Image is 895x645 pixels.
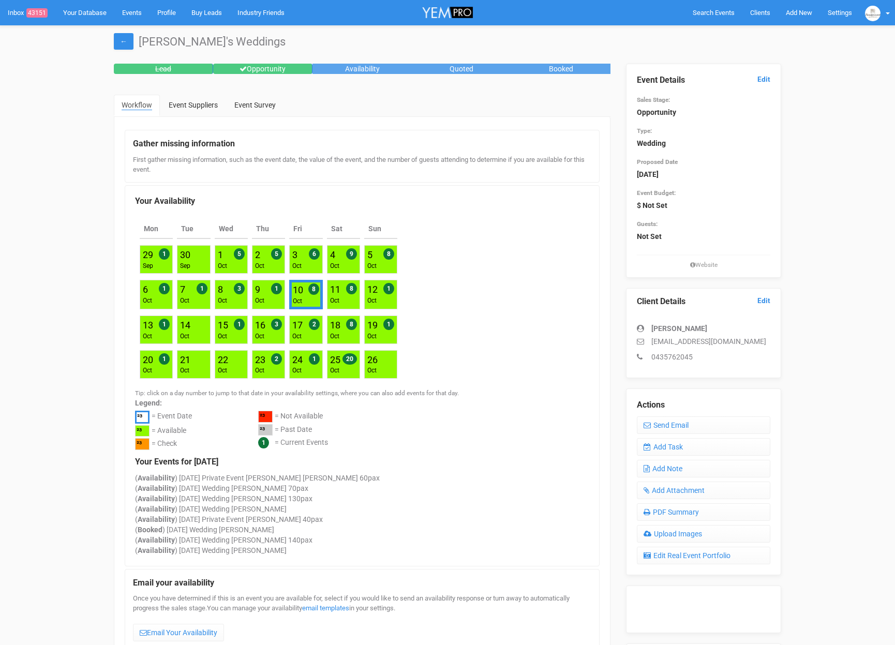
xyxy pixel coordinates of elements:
[138,546,175,554] strong: Availability
[133,577,591,589] legend: Email your availability
[258,424,273,436] div: ²³
[180,366,190,375] div: Oct
[159,319,170,330] span: 1
[138,474,175,482] strong: Availability
[114,36,781,48] h1: [PERSON_NAME]'s Weddings
[293,297,303,306] div: Oct
[637,108,676,116] strong: Opportunity
[177,219,210,239] th: Tue
[309,353,320,365] span: 1
[135,493,589,504] div: ( ) [DATE] Wedding [PERSON_NAME] 130pax
[26,8,48,18] span: 43151
[218,332,228,341] div: Oct
[292,354,303,365] a: 24
[114,64,213,74] div: Lead
[637,525,770,543] a: Upload Images
[252,219,285,239] th: Thu
[255,320,265,331] a: 16
[135,425,150,437] div: ²³
[330,296,340,305] div: Oct
[637,220,658,228] small: Guests:
[234,283,245,294] span: 3
[234,248,245,260] span: 5
[255,249,260,260] a: 2
[271,319,282,330] span: 3
[152,438,177,452] div: = Check
[258,437,269,448] span: 1
[757,296,770,306] a: Edit
[637,482,770,499] a: Add Attachment
[367,366,378,375] div: Oct
[271,353,282,365] span: 2
[309,248,320,260] span: 6
[271,248,282,260] span: 5
[143,366,153,375] div: Oct
[750,9,770,17] span: Clients
[143,284,148,295] a: 6
[180,332,190,341] div: Oct
[135,524,589,535] div: ( ) [DATE] Wedding [PERSON_NAME]
[135,438,150,450] div: ²³
[180,262,190,271] div: Sep
[138,515,175,523] strong: Availability
[138,505,175,513] strong: Availability
[637,74,770,86] legend: Event Details
[289,219,322,239] th: Fri
[213,64,312,74] div: Opportunity
[637,158,678,166] small: Proposed Date
[367,332,378,341] div: Oct
[197,283,207,294] span: 1
[292,366,303,375] div: Oct
[637,460,770,477] a: Add Note
[255,354,265,365] a: 23
[135,483,589,493] div: ( ) [DATE] Wedding [PERSON_NAME] 70pax
[138,526,162,534] strong: Booked
[159,353,170,365] span: 1
[346,283,357,294] span: 8
[218,284,223,295] a: 8
[637,399,770,411] legend: Actions
[330,354,340,365] a: 25
[159,283,170,294] span: 1
[292,249,297,260] a: 3
[330,366,340,375] div: Oct
[292,332,303,341] div: Oct
[218,354,228,365] a: 22
[138,494,175,503] strong: Availability
[180,249,190,260] a: 30
[308,283,319,295] span: 8
[693,9,735,17] span: Search Events
[637,170,659,178] strong: [DATE]
[637,232,662,241] strong: Not Set
[180,284,185,295] a: 7
[637,296,770,308] legend: Client Details
[637,352,770,362] p: 0435762045
[255,366,265,375] div: Oct
[138,536,175,544] strong: Availability
[383,283,394,294] span: 1
[271,283,282,294] span: 1
[227,95,284,115] a: Event Survey
[309,319,320,330] span: 2
[412,64,511,74] div: Quoted
[637,547,770,564] a: Edit Real Event Portfolio
[133,624,224,641] a: Email Your Availability
[135,398,589,408] label: Legend:
[234,319,245,330] span: 1
[143,332,153,341] div: Oct
[275,424,312,438] div: = Past Date
[330,332,340,341] div: Oct
[330,249,335,260] a: 4
[159,248,170,260] span: 1
[312,64,412,74] div: Availability
[255,332,265,341] div: Oct
[180,296,189,305] div: Oct
[135,411,150,424] div: ²³
[302,604,349,612] a: email templates
[161,95,226,115] a: Event Suppliers
[292,320,303,331] a: 17
[637,96,670,103] small: Sales Stage:
[346,248,357,260] span: 9
[152,411,192,425] div: = Event Date
[383,248,394,260] span: 8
